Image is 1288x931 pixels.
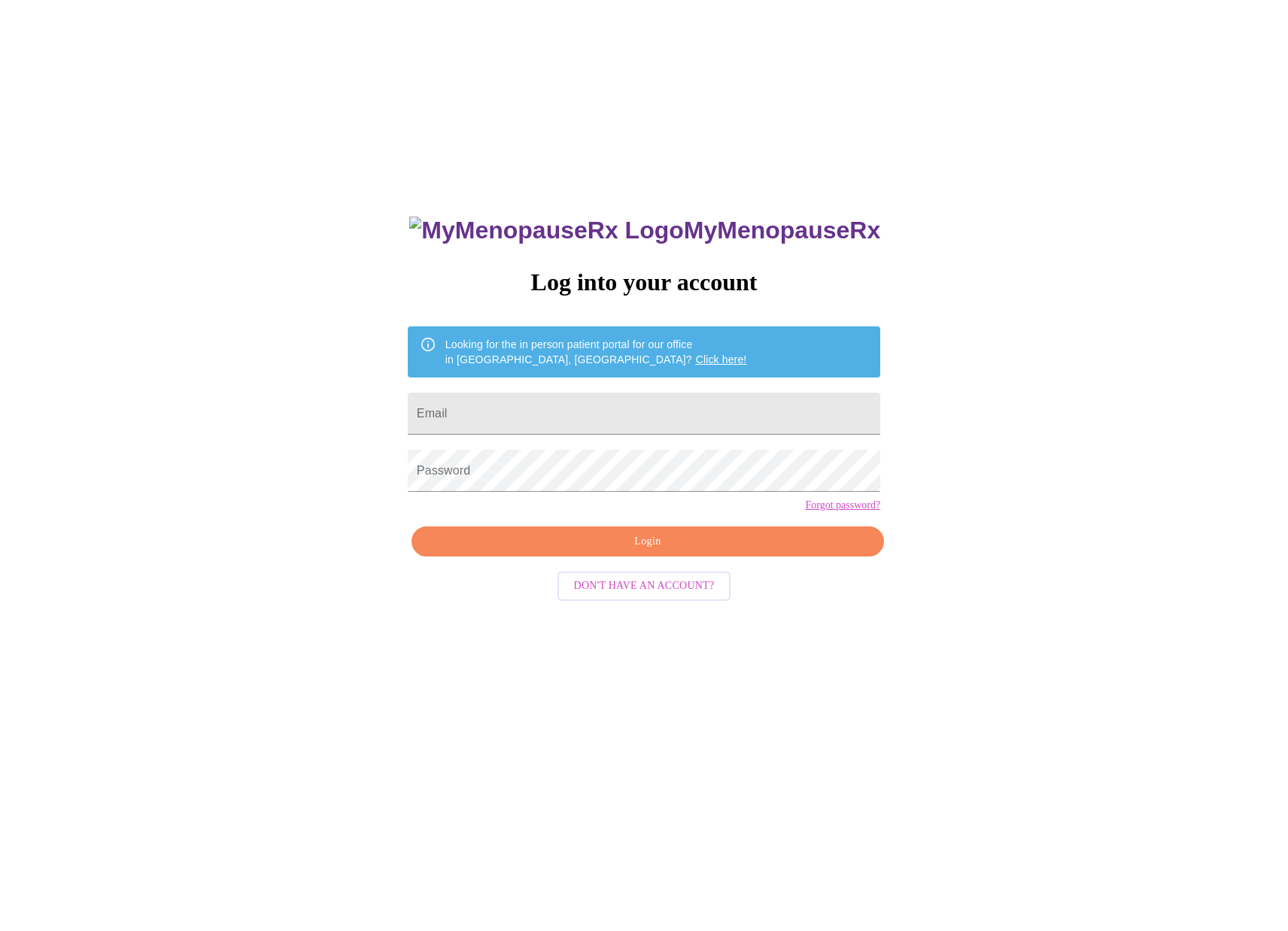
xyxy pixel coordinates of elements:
button: Don't have an account? [557,572,731,601]
span: Login [429,532,867,551]
a: Don't have an account? [554,578,735,591]
h3: Log into your account [408,268,880,296]
div: Looking for the in person patient portal for our office in [GEOGRAPHIC_DATA], [GEOGRAPHIC_DATA]? [445,331,747,373]
h3: MyMenopauseRx [409,217,880,244]
span: Don't have an account? [574,577,715,596]
a: Click here! [696,353,747,365]
a: Forgot password? [805,499,880,511]
button: Login [412,526,884,557]
img: MyMenopauseRx Logo [409,217,683,244]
